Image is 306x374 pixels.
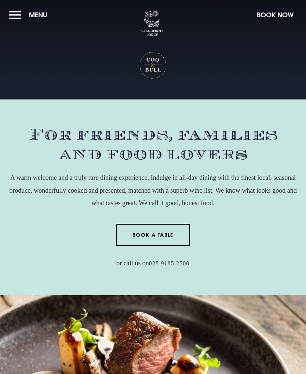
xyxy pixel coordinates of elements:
[9,125,297,164] h2: For friends, families and food lovers
[139,51,167,80] h1: Coq & Bull
[149,260,190,267] a: 028 9185 2500
[141,11,163,36] img: Clandeboye Lodge
[116,224,190,246] a: Book a Table
[9,257,297,269] p: or call us on
[253,7,297,23] button: Book Now
[29,11,47,19] span: Menu
[9,7,51,23] button: Menu
[9,171,297,209] p: A warm welcome and a truly rare dining experience. Indulge in all-day dining with the finest loca...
